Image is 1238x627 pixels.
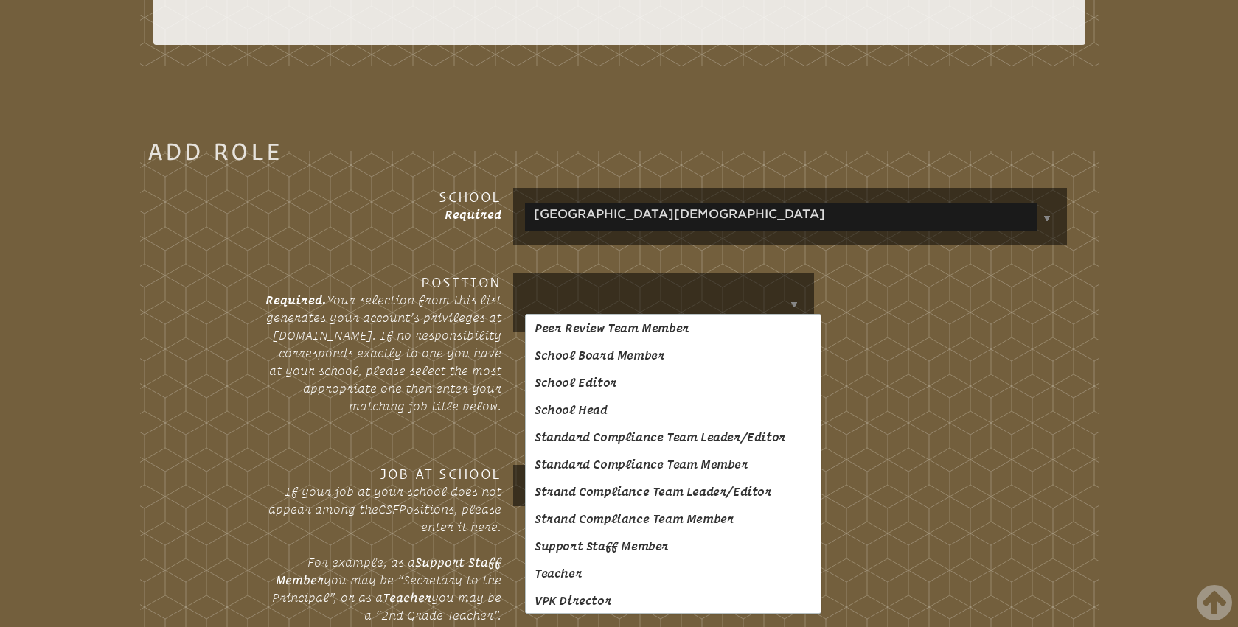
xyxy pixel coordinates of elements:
[529,589,617,612] a: VPK Director
[529,452,754,476] a: Standard Compliance Team Member
[265,188,501,206] h3: School
[529,425,792,449] a: Standard Compliance Team Leader/Editor
[147,142,283,160] legend: Add Role
[529,561,588,585] a: Teacher
[445,208,501,221] span: Required
[529,507,740,530] a: Strand Compliance Team Member
[378,502,399,516] span: CSF
[529,534,675,558] a: Support Staff Member
[265,483,501,624] p: If your job at your school does not appear among the Positions, please enter it here. For example...
[265,291,501,415] p: Your selection from this list generates your account’s privileges at [DOMAIN_NAME]. If no respons...
[265,465,501,483] h3: Job at School
[529,371,623,394] a: School Editor
[265,273,501,291] h3: Position
[529,316,695,340] a: Peer Review Team Member
[529,398,613,421] a: School Head
[529,480,778,503] a: Strand Compliance Team Leader/Editor
[265,293,327,307] span: Required.
[276,556,501,586] strong: Support Staff Member
[528,203,825,226] a: [GEOGRAPHIC_DATA][DEMOGRAPHIC_DATA]
[383,591,431,604] strong: Teacher
[529,343,670,367] a: School Board Member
